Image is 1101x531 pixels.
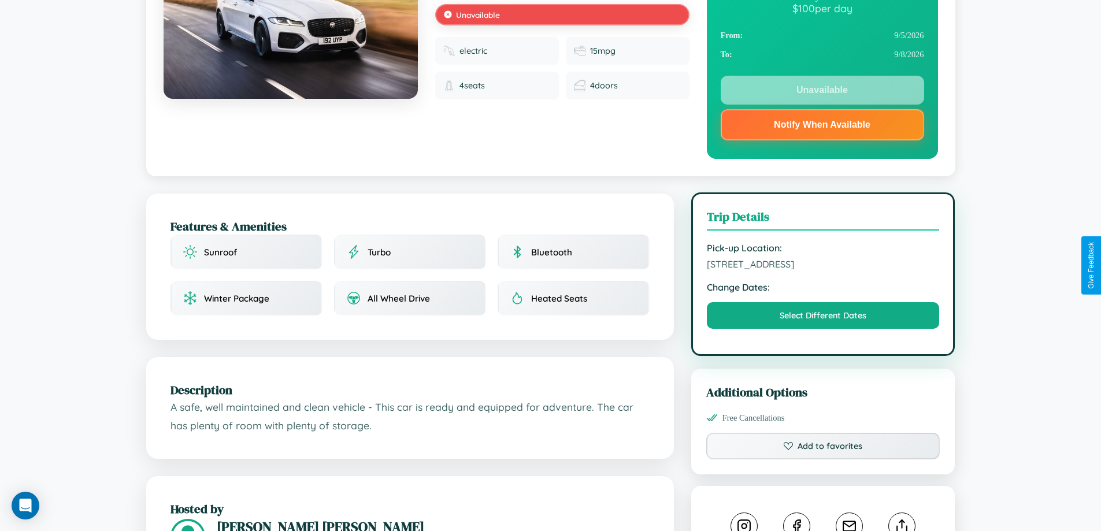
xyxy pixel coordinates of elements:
div: $ 100 per day [721,2,924,14]
img: Fuel efficiency [574,45,585,57]
span: Unavailable [456,10,500,20]
h3: Additional Options [706,384,940,400]
div: Give Feedback [1087,242,1095,289]
span: 4 seats [459,80,485,91]
span: Heated Seats [531,293,587,304]
span: 15 mpg [590,46,616,56]
strong: Pick-up Location: [707,242,940,254]
span: Winter Package [204,293,269,304]
strong: To: [721,50,732,60]
button: Select Different Dates [707,302,940,329]
h2: Description [170,381,650,398]
div: 9 / 5 / 2026 [721,26,924,45]
span: All Wheel Drive [368,293,430,304]
p: A safe, well maintained and clean vehicle - This car is ready and equipped for adventure. The car... [170,398,650,435]
img: Fuel type [443,45,455,57]
span: Turbo [368,247,391,258]
span: Free Cancellations [722,413,785,423]
strong: Change Dates: [707,281,940,293]
span: 4 doors [590,80,618,91]
button: Notify When Available [721,109,924,140]
h2: Hosted by [170,500,650,517]
img: Seats [443,80,455,91]
img: Doors [574,80,585,91]
span: Sunroof [204,247,237,258]
span: Bluetooth [531,247,572,258]
strong: From: [721,31,743,40]
button: Unavailable [721,76,924,105]
span: [STREET_ADDRESS] [707,258,940,270]
div: Open Intercom Messenger [12,492,39,519]
span: electric [459,46,487,56]
h3: Trip Details [707,208,940,231]
button: Add to favorites [706,433,940,459]
h2: Features & Amenities [170,218,650,235]
div: 9 / 8 / 2026 [721,45,924,64]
